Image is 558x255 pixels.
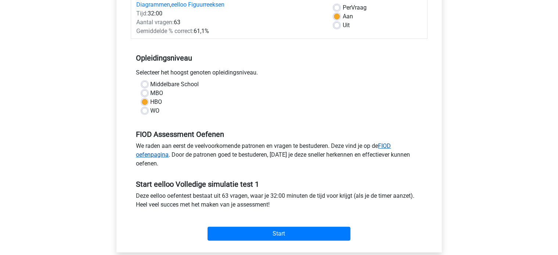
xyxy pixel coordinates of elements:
[137,28,194,34] span: Gemiddelde % correct:
[343,4,351,11] span: Per
[151,98,162,106] label: HBO
[131,27,328,36] div: 61,1%
[136,130,422,139] h5: FIOD Assessment Oefenen
[151,106,160,115] label: WO
[343,12,353,21] label: Aan
[131,192,428,212] div: Deze eelloo oefentest bestaat uit 63 vragen, waar je 32:00 minuten de tijd voor krijgt (als je de...
[208,227,350,241] input: Start
[131,142,428,171] div: We raden aan eerst de veelvoorkomende patronen en vragen te bestuderen. Deze vind je op de . Door...
[131,18,328,27] div: 63
[137,10,148,17] span: Tijd:
[343,3,367,12] label: Vraag
[151,89,163,98] label: MBO
[172,1,225,8] a: eelloo Figuurreeksen
[136,180,422,189] h5: Start eelloo Volledige simulatie test 1
[136,51,422,65] h5: Opleidingsniveau
[131,68,428,80] div: Selecteer het hoogst genoten opleidingsniveau.
[343,21,350,30] label: Uit
[151,80,199,89] label: Middelbare School
[131,9,328,18] div: 32:00
[137,19,174,26] span: Aantal vragen:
